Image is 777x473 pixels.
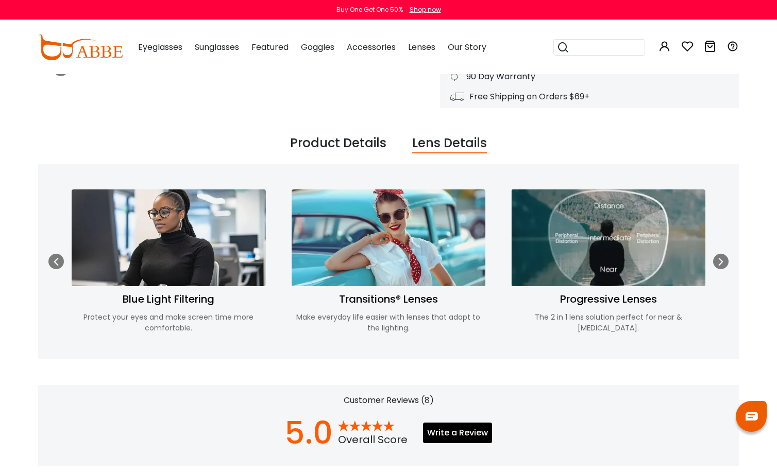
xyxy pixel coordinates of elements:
span: Our Story [448,41,486,53]
span: Accessories [347,41,396,53]
a: Shop now [404,5,441,14]
img: Lens Details Images - Progressive Lenses [511,189,705,286]
div: Shop now [410,5,441,14]
a: Blue Light Filtering [72,286,266,312]
h2: Customer Reviews (8) [38,395,739,405]
img: chat [746,412,758,421]
span: Featured [251,41,289,53]
div: Buy One Get One 50% [336,5,403,14]
div: Protect your eyes and make screen time more comfortable. [72,312,266,334]
img: abbeglasses.com [38,34,123,60]
span: Goggles [301,41,334,53]
span: Sunglasses [195,41,239,53]
img: Lens Details Images - Blue Light Filtering [72,189,266,286]
div: Make everyday life easier with lenses that adapt to the lighting. [292,312,486,334]
span: Eyeglasses [138,41,182,53]
div: Free Shipping on Orders $69+ [450,91,729,103]
div: 90 Day Warranty [450,71,729,83]
div: Product Details [290,134,386,153]
div: Overall Score [338,432,408,447]
div: 5.0 [285,410,333,456]
img: Lens Details Images - Transitions Lenses [292,189,486,286]
span: Lenses [408,41,435,53]
div: The 2 in 1 lens solution perfect for near & [MEDICAL_DATA]. [511,312,705,334]
button: Write a Review [423,423,492,443]
div: Lens Details [412,134,487,153]
a: Transitions® Lenses [292,286,486,312]
a: Progressive Lenses [511,286,705,312]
